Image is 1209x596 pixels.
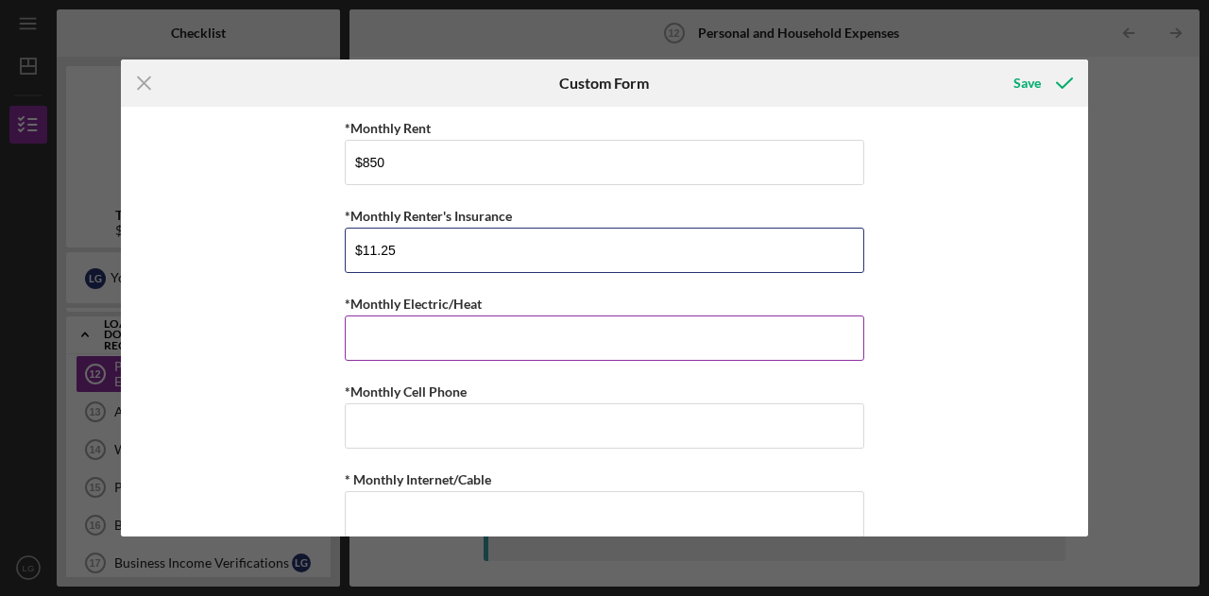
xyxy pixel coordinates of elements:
label: *Monthly Electric/Heat [345,296,482,312]
div: Save [1013,64,1041,102]
label: *Monthly Rent [345,120,431,136]
label: * Monthly Internet/Cable [345,471,491,487]
h6: Custom Form [559,75,649,92]
label: *Monthly Renter's Insurance [345,208,512,224]
label: *Monthly Cell Phone [345,383,467,400]
button: Save [995,64,1088,102]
